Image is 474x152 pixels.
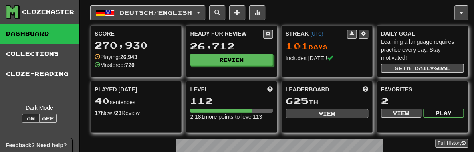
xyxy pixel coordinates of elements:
div: Ready for Review [190,30,263,38]
span: 625 [286,95,309,106]
div: 112 [190,96,272,106]
div: Streak [286,30,347,38]
div: Day s [286,41,368,51]
div: Mastered: [95,61,135,69]
div: 2,181 more points to level 113 [190,113,272,121]
strong: 720 [125,62,134,68]
span: Score more points to level up [267,85,273,93]
strong: 17 [95,110,101,116]
button: Review [190,54,272,66]
strong: 26,943 [120,54,137,60]
span: 40 [95,95,110,106]
span: 101 [286,40,309,51]
button: Add sentence to collection [229,5,245,20]
span: Leaderboard [286,85,329,93]
button: Seta dailygoal [381,64,464,73]
button: View [381,109,422,118]
div: Score [95,30,177,38]
div: New / Review [95,109,177,117]
div: Includes [DATE]! [286,54,368,62]
a: (UTC) [310,31,323,37]
div: 270,930 [95,40,177,50]
div: Favorites [381,85,464,93]
div: Dark Mode [6,104,73,112]
button: More stats [249,5,265,20]
span: Level [190,85,208,93]
span: Deutsch / English [120,9,192,16]
div: Daily Goal [381,30,464,38]
div: 2 [381,96,464,106]
button: Off [39,114,57,123]
button: Search sentences [209,5,225,20]
span: Open feedback widget [6,141,67,149]
span: Played [DATE] [95,85,137,93]
strong: 23 [115,110,121,116]
button: Deutsch/English [90,5,205,20]
span: a daily [407,65,434,71]
div: th [286,96,368,106]
button: On [22,114,40,123]
div: Playing: [95,53,137,61]
button: Play [423,109,464,118]
div: sentences [95,96,177,106]
button: View [286,109,368,118]
div: 26,712 [190,41,272,51]
span: This week in points, UTC [363,85,368,93]
div: Learning a language requires practice every day. Stay motivated! [381,38,464,62]
a: Full History [435,139,468,148]
div: Clozemaster [22,8,74,16]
